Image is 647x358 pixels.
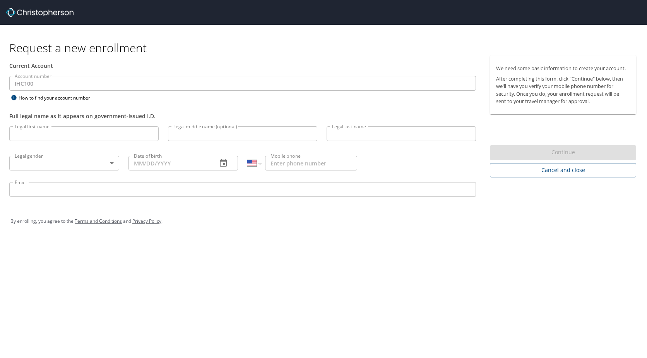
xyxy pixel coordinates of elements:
p: We need some basic information to create your account. [496,65,630,72]
a: Privacy Policy [132,218,161,224]
div: Full legal name as it appears on government-issued I.D. [9,112,476,120]
div: ​ [9,156,119,170]
input: MM/DD/YYYY [128,156,211,170]
input: Enter phone number [265,156,357,170]
div: By enrolling, you agree to the and . [10,212,637,231]
div: How to find your account number [9,93,106,103]
h1: Request a new enrollment [9,40,642,55]
span: Cancel and close [496,165,630,175]
a: Terms and Conditions [75,218,122,224]
button: Cancel and close [490,163,636,177]
p: After completing this form, click "Continue" below, then we'll have you verify your mobile phone ... [496,75,630,105]
img: cbt logo [6,8,74,17]
div: Current Account [9,62,476,70]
